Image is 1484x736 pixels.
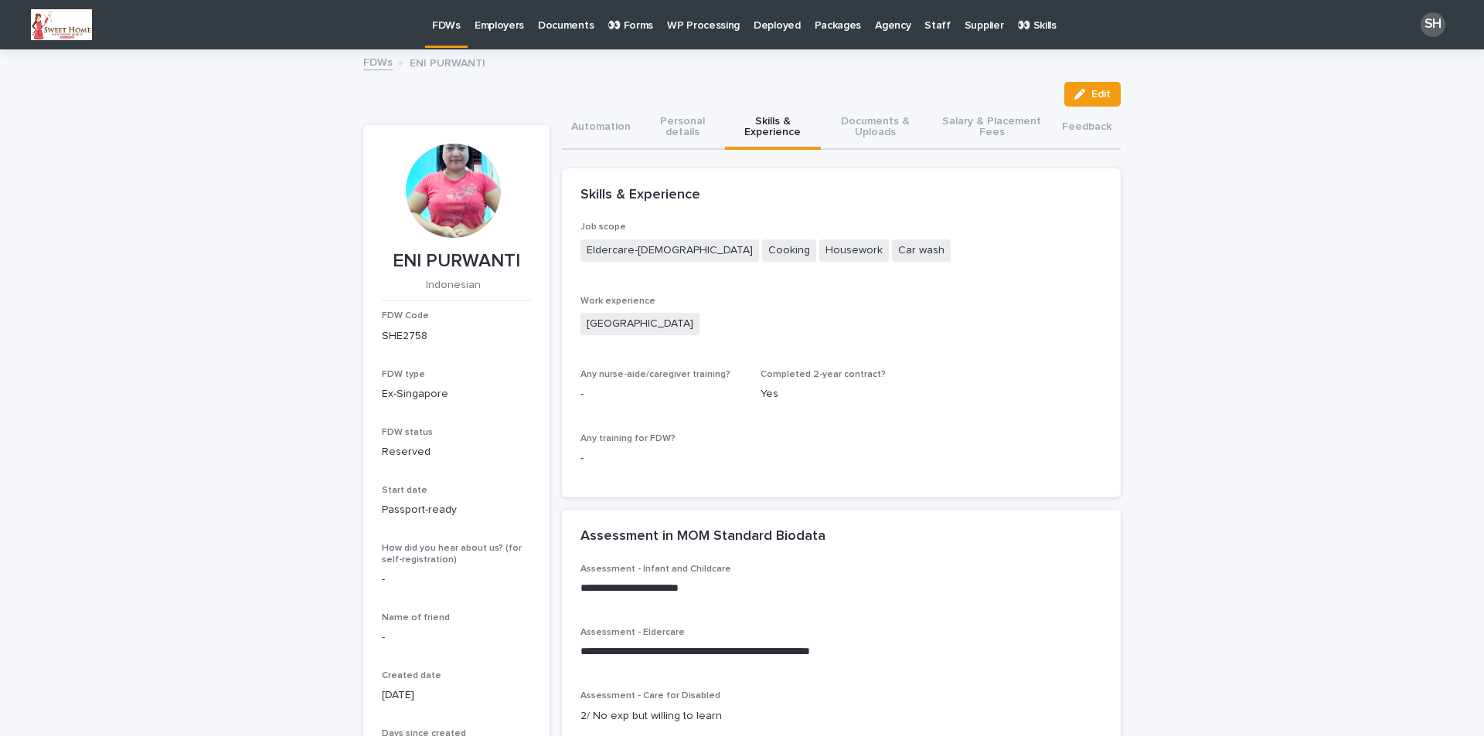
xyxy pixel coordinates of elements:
[762,239,816,262] span: Cooking
[382,386,531,402] p: Ex-Singapore
[382,502,531,518] p: Passport-ready
[382,671,441,680] span: Created date
[580,708,1102,724] p: 2/ No exp but willing to learn
[821,107,931,150] button: Documents & Uploads
[580,386,742,402] p: -
[819,239,889,262] span: Housework
[580,239,759,262] span: Eldercare-[DEMOGRAPHIC_DATA]
[363,53,393,70] a: FDWs
[580,528,825,545] h2: Assessment in MOM Standard Biodata
[382,370,425,379] span: FDW type
[1421,12,1445,37] div: SH
[640,107,725,150] button: Personal details
[761,370,886,379] span: Completed 2-year contract?
[382,311,429,321] span: FDW Code
[1064,82,1121,107] button: Edit
[725,107,821,150] button: Skills & Experience
[382,428,433,437] span: FDW status
[382,613,450,622] span: Name of friend
[761,386,922,402] p: Yes
[382,444,531,460] p: Reserved
[580,434,676,443] span: Any training for FDW?
[382,544,522,564] span: How did you hear about us? (for self-registration)
[382,486,427,495] span: Start date
[580,313,699,335] span: [GEOGRAPHIC_DATA]
[580,691,720,700] span: Assessment - Care for Disabled
[931,107,1053,150] button: Salary & Placement Fees
[382,279,525,292] p: Indonesian
[382,687,531,704] p: [DATE]
[382,572,531,588] p: -
[31,9,92,40] img: eGAq701ZNnhogSC8hYay5AjknO68P6iO9_kIq-m8YdE
[410,53,485,70] p: ENI PURWANTI
[1053,107,1121,150] button: Feedback
[580,370,730,379] span: Any nurse-aide/caregiver training?
[580,297,655,306] span: Work experience
[382,629,531,646] p: -
[580,628,685,637] span: Assessment - Eldercare
[562,107,640,150] button: Automation
[382,250,531,273] p: ENI PURWANTI
[382,328,531,344] p: SHE2758
[892,239,951,262] span: Car wash
[580,187,700,204] h2: Skills & Experience
[580,450,1102,466] p: -
[580,565,731,574] span: Assessment - Infant and Childcare
[1091,89,1111,100] span: Edit
[580,222,626,232] span: Job scope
